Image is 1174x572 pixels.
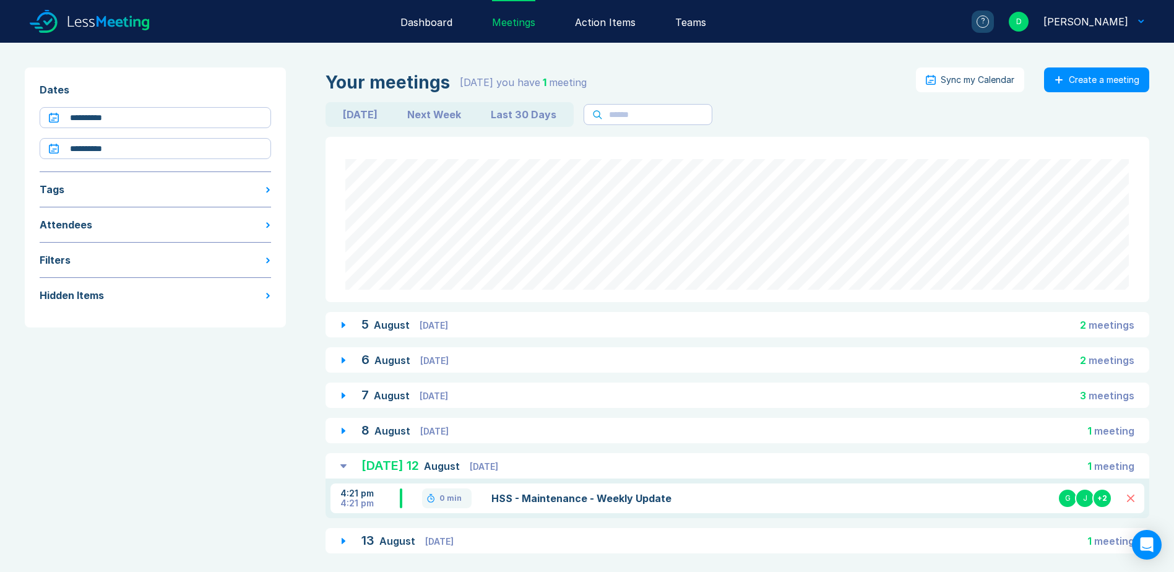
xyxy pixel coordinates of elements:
[1094,460,1134,472] span: meeting
[1080,319,1086,331] span: 2
[1058,488,1077,508] div: G
[1087,535,1092,547] span: 1
[1075,488,1095,508] div: J
[1089,354,1134,366] span: meeting s
[361,458,419,473] span: [DATE] 12
[40,253,71,267] div: Filters
[957,11,994,33] a: ?
[1094,425,1134,437] span: meeting
[1044,67,1149,92] button: Create a meeting
[1089,319,1134,331] span: meeting s
[420,426,449,436] span: [DATE]
[1080,354,1086,366] span: 2
[40,182,64,197] div: Tags
[425,536,454,547] span: [DATE]
[361,388,369,402] span: 7
[1087,425,1092,437] span: 1
[361,533,374,548] span: 13
[340,488,400,498] div: 4:21 pm
[374,389,412,402] span: August
[460,75,587,90] div: [DATE] you have meeting
[374,425,413,437] span: August
[916,67,1024,92] button: Sync my Calendar
[439,493,462,503] div: 0 min
[1080,389,1086,402] span: 3
[1089,389,1134,402] span: meeting s
[40,82,271,97] div: Dates
[1094,535,1134,547] span: meeting
[328,105,392,124] button: [DATE]
[420,355,449,366] span: [DATE]
[374,319,412,331] span: August
[476,105,571,124] button: Last 30 Days
[1069,75,1139,85] div: Create a meeting
[374,354,413,366] span: August
[977,15,989,28] div: ?
[420,320,448,331] span: [DATE]
[543,76,546,89] span: 1
[1092,488,1112,508] div: + 2
[40,217,92,232] div: Attendees
[392,105,476,124] button: Next Week
[1043,14,1128,29] div: David Hayter
[361,423,369,438] span: 8
[470,461,498,472] span: [DATE]
[379,535,418,547] span: August
[941,75,1014,85] div: Sync my Calendar
[491,491,756,506] a: HSS - Maintenance - Weekly Update
[1009,12,1029,32] div: D
[1087,460,1092,472] span: 1
[361,317,369,332] span: 5
[1132,530,1162,560] div: Open Intercom Messenger
[40,288,104,303] div: Hidden Items
[326,72,450,92] div: Your meetings
[420,391,448,401] span: [DATE]
[340,498,400,508] div: 4:21 pm
[424,460,462,472] span: August
[1127,495,1134,502] button: Delete
[361,352,369,367] span: 6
